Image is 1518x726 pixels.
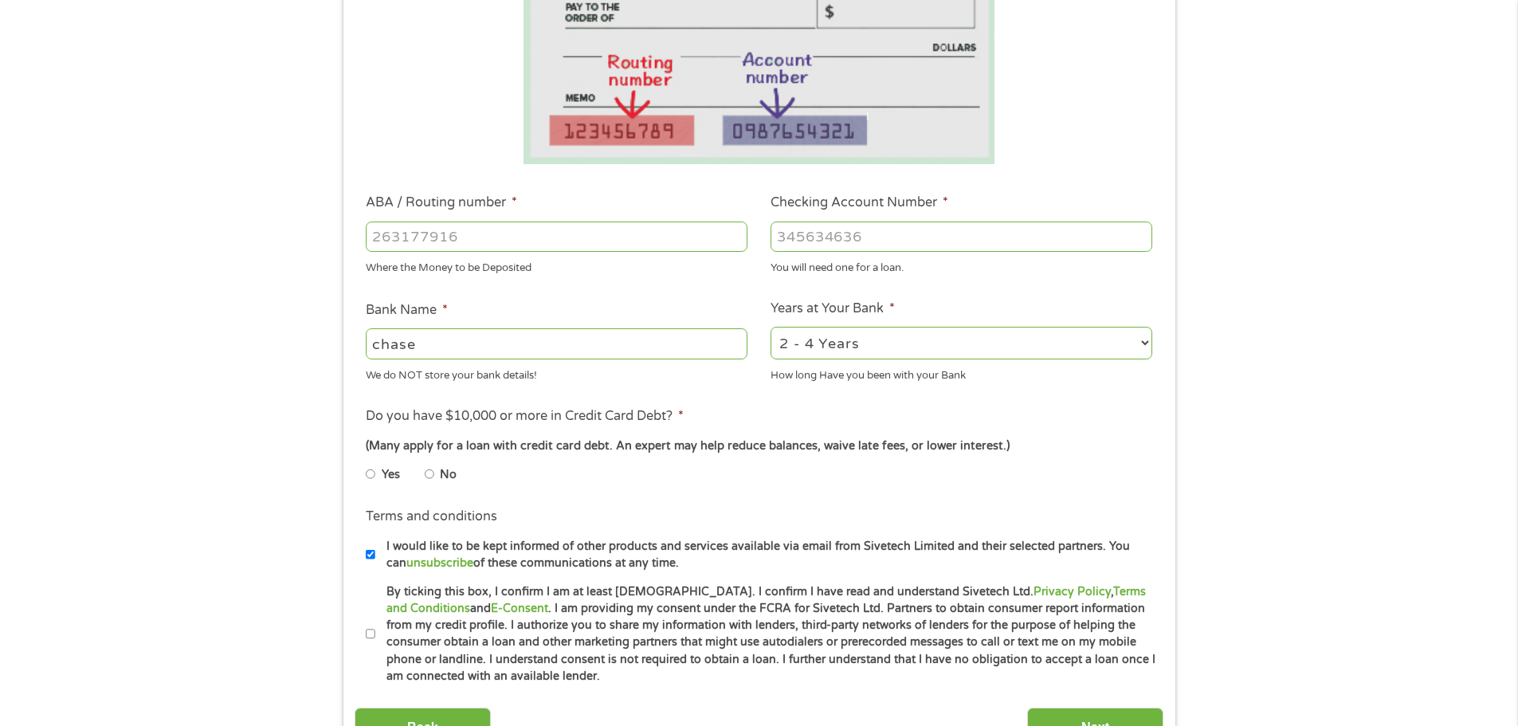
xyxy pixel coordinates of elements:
label: Terms and conditions [366,508,497,525]
a: Terms and Conditions [386,585,1146,615]
label: Bank Name [366,302,448,319]
label: I would like to be kept informed of other products and services available via email from Sivetech... [375,538,1157,572]
label: Years at Your Bank [771,300,895,317]
label: ABA / Routing number [366,194,517,211]
a: Privacy Policy [1034,585,1111,598]
label: Checking Account Number [771,194,948,211]
label: Do you have $10,000 or more in Credit Card Debt? [366,408,684,425]
div: How long Have you been with your Bank [771,362,1152,383]
label: No [440,466,457,484]
input: 345634636 [771,222,1152,252]
label: Yes [382,466,400,484]
div: We do NOT store your bank details! [366,362,747,383]
div: (Many apply for a loan with credit card debt. An expert may help reduce balances, waive late fees... [366,438,1151,455]
a: E-Consent [491,602,548,615]
div: You will need one for a loan. [771,255,1152,277]
input: 263177916 [366,222,747,252]
a: unsubscribe [406,556,473,570]
label: By ticking this box, I confirm I am at least [DEMOGRAPHIC_DATA]. I confirm I have read and unders... [375,583,1157,685]
div: Where the Money to be Deposited [366,255,747,277]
